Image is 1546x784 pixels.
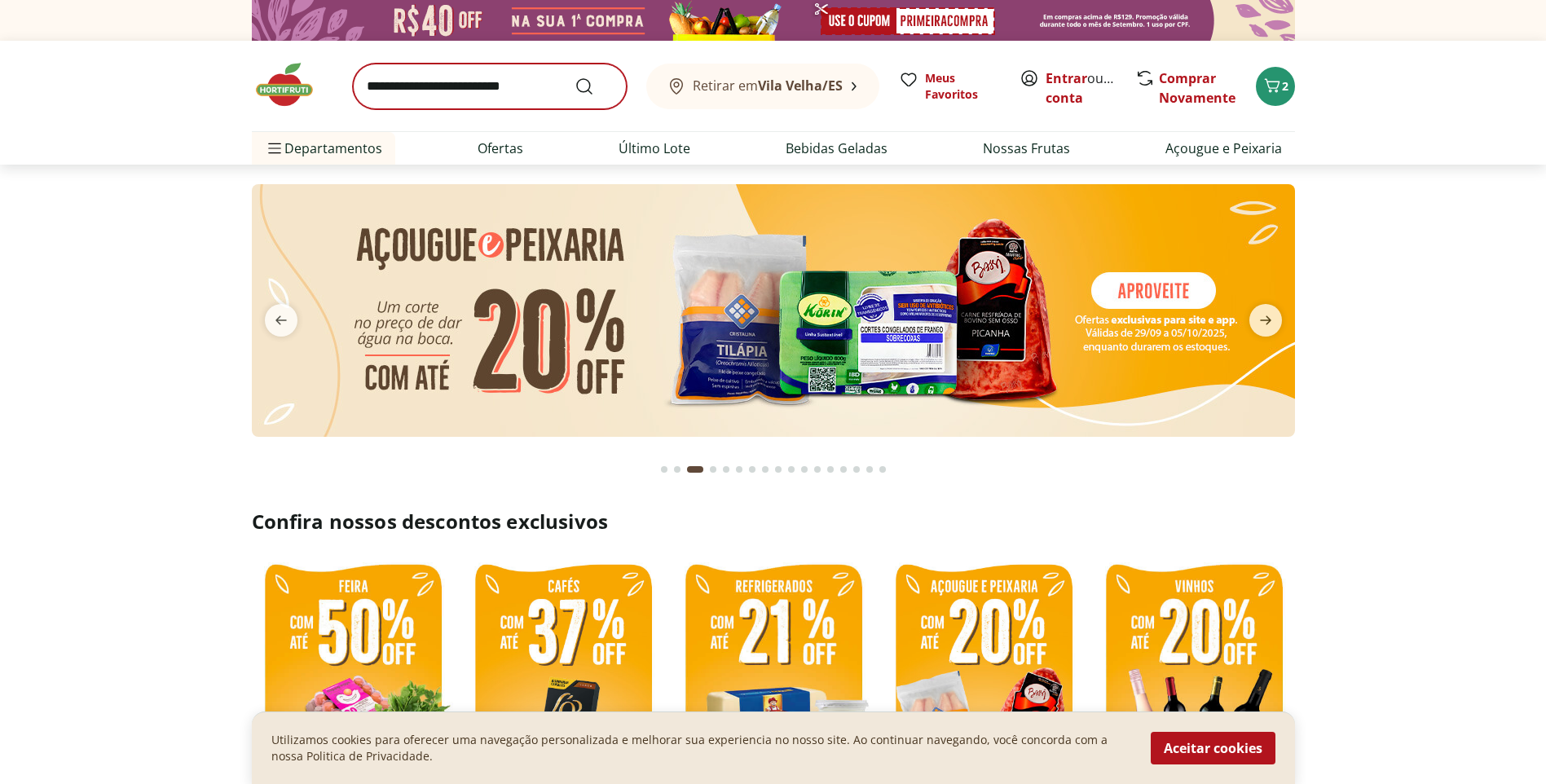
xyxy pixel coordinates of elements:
[252,184,1295,437] img: açougue
[758,77,843,95] b: Vila Velha/ES
[1282,78,1288,94] span: 2
[824,450,837,489] button: Go to page 13 from fs-carousel
[1046,69,1087,87] a: Entrar
[983,139,1070,158] a: Nossas Frutas
[575,77,614,96] button: Submit Search
[707,450,720,489] button: Go to page 4 from fs-carousel
[1256,67,1295,106] button: Carrinho
[772,450,785,489] button: Go to page 9 from fs-carousel
[899,70,1000,103] a: Meus Favoritos
[811,450,824,489] button: Go to page 12 from fs-carousel
[1165,139,1282,158] a: Açougue e Peixaria
[619,139,690,158] a: Último Lote
[798,450,811,489] button: Go to page 11 from fs-carousel
[693,78,843,93] span: Retirar em
[265,129,382,168] span: Departamentos
[837,450,850,489] button: Go to page 14 from fs-carousel
[1046,69,1135,107] a: Criar conta
[646,64,879,109] button: Retirar emVila Velha/ES
[850,450,863,489] button: Go to page 15 from fs-carousel
[252,60,333,109] img: Hortifruti
[925,70,1000,103] span: Meus Favoritos
[1046,68,1118,108] span: ou
[271,732,1131,764] p: Utilizamos cookies para oferecer uma navegação personalizada e melhorar sua experiencia no nosso ...
[1151,732,1275,764] button: Aceitar cookies
[671,450,684,489] button: Go to page 2 from fs-carousel
[863,450,876,489] button: Go to page 16 from fs-carousel
[733,450,746,489] button: Go to page 6 from fs-carousel
[785,450,798,489] button: Go to page 10 from fs-carousel
[684,450,707,489] button: Current page from fs-carousel
[720,450,733,489] button: Go to page 5 from fs-carousel
[759,450,772,489] button: Go to page 8 from fs-carousel
[1159,69,1235,107] a: Comprar Novamente
[353,64,627,109] input: search
[478,139,523,158] a: Ofertas
[252,304,311,337] button: previous
[658,450,671,489] button: Go to page 1 from fs-carousel
[252,509,1295,535] h2: Confira nossos descontos exclusivos
[1236,304,1295,337] button: next
[746,450,759,489] button: Go to page 7 from fs-carousel
[265,129,284,168] button: Menu
[876,450,889,489] button: Go to page 17 from fs-carousel
[786,139,888,158] a: Bebidas Geladas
